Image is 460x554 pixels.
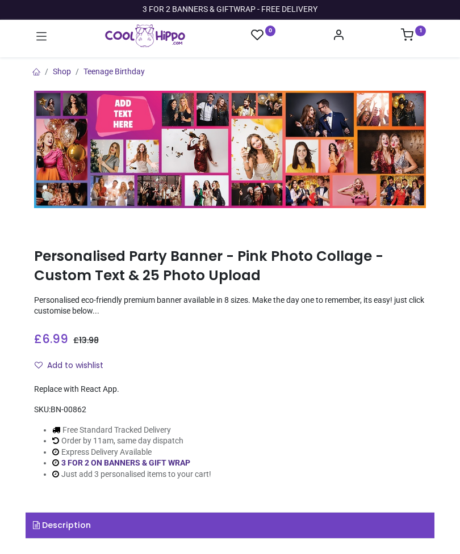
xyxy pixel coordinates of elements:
div: Replace with React App. [34,384,426,395]
a: Description [26,513,434,539]
a: 0 [251,28,276,43]
span: £ [34,331,68,347]
i: Add to wishlist [35,361,43,369]
img: Personalised Party Banner - Pink Photo Collage - Custom Text & 25 Photo Upload [34,91,426,208]
p: Personalised eco-friendly premium banner available in 8 sizes. Make the day one to remember, its ... [34,295,426,317]
li: Just add 3 personalised items to your cart! [52,469,211,480]
a: Logo of Cool Hippo [105,24,185,47]
button: Add to wishlistAdd to wishlist [34,356,113,375]
li: Express Delivery Available [52,447,211,458]
a: 3 FOR 2 ON BANNERS & GIFT WRAP [61,458,190,467]
img: Cool Hippo [105,24,185,47]
a: Account Info [332,32,345,41]
li: Free Standard Tracked Delivery [52,425,211,436]
a: 1 [401,32,426,41]
span: BN-00862 [51,405,86,414]
span: 13.98 [79,335,99,346]
span: £ [73,335,99,346]
div: 3 FOR 2 BANNERS & GIFTWRAP - FREE DELIVERY [143,4,317,15]
li: Order by 11am, same day dispatch [52,435,211,447]
sup: 1 [415,26,426,36]
h1: Personalised Party Banner - Pink Photo Collage - Custom Text & 25 Photo Upload [34,247,426,286]
a: Shop [53,67,71,76]
a: Teenage Birthday [83,67,145,76]
span: 6.99 [42,331,68,347]
div: SKU: [34,404,426,416]
sup: 0 [265,26,276,36]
